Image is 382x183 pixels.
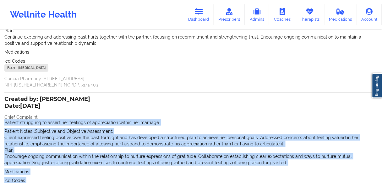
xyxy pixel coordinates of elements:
[4,178,25,183] span: Icd Codes
[184,4,214,25] a: Dashboard
[245,4,269,25] a: Admins
[4,153,378,166] p: Encourage ongoing communication within the relationship to nurture expressions of gratitude. Coll...
[214,4,245,25] a: Prescribers
[4,115,39,120] span: Chief Complaint:
[4,169,29,174] span: Medications
[4,59,25,64] span: Icd Codes
[4,129,114,134] span: Patient Notes (Subjective and Objective Assessment):
[4,119,378,126] p: Patient struggling to assert her feelings of appreciation within her marriage.
[4,50,29,55] span: Medications
[4,96,90,110] div: Created by: [PERSON_NAME]
[4,64,48,72] div: F41.9 - [MEDICAL_DATA]
[269,4,295,25] a: Coaches
[4,102,90,110] p: Date: [DATE]
[295,4,325,25] a: Therapists
[4,28,14,33] span: Plan:
[4,134,378,147] p: Client expressed feeling positive over the past fortnight and has developed a structured plan to ...
[357,4,382,25] a: Account
[4,148,14,153] span: Plan:
[4,34,378,46] p: Continue exploring and addressing past hurts together with the partner, focusing on recommitment ...
[4,76,378,88] p: Curexa Pharmacy [STREET_ADDRESS] NPI: [US_HEALTHCARE_NPI] NCPDP: 3145403
[325,4,357,25] a: Medications
[372,73,382,98] a: Report Bug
